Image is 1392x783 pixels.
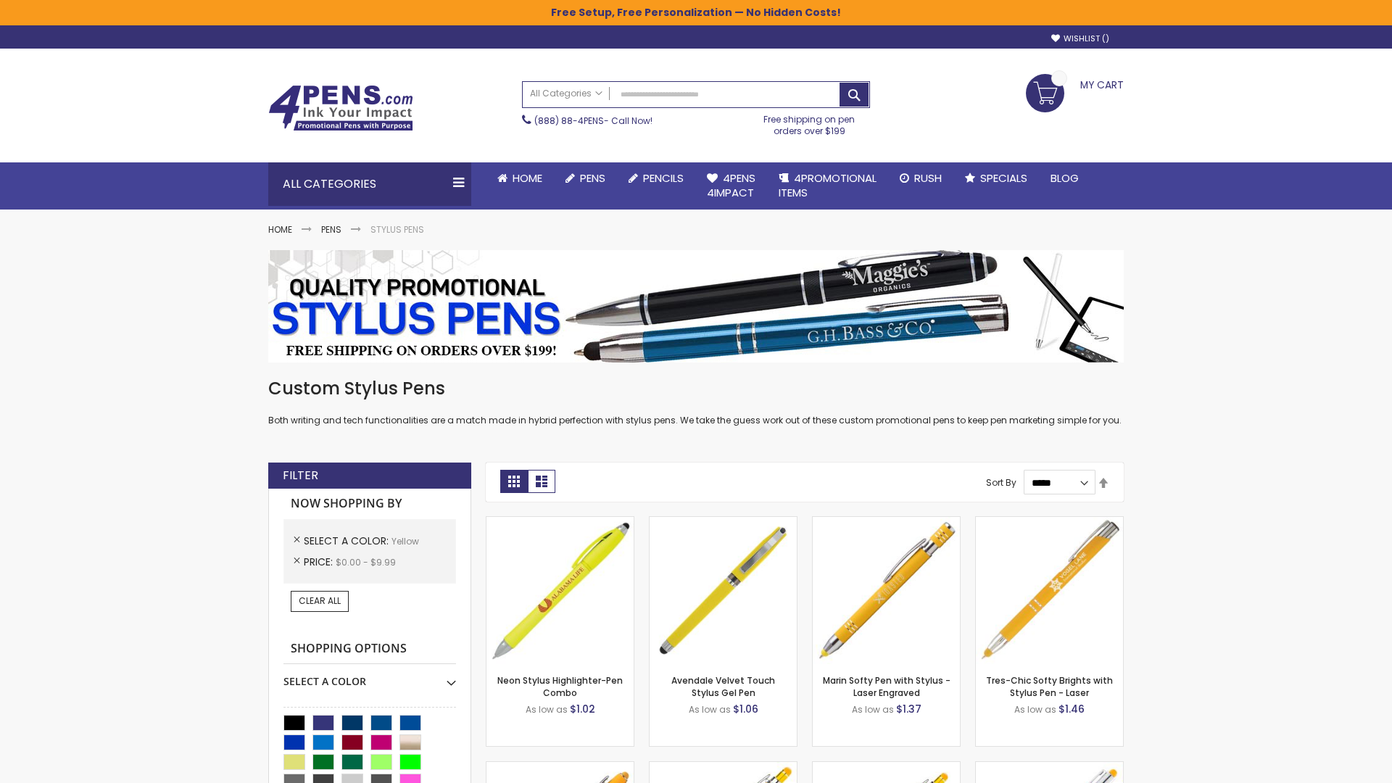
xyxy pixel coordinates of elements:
[914,170,942,186] span: Rush
[283,468,318,484] strong: Filter
[268,377,1124,400] h1: Custom Stylus Pens
[650,761,797,774] a: Phoenix Softy Brights with Stylus Pen - Laser-Yellow
[283,664,456,689] div: Select A Color
[1039,162,1090,194] a: Blog
[336,556,396,568] span: $0.00 - $9.99
[689,703,731,716] span: As low as
[497,674,623,698] a: Neon Stylus Highlighter-Pen Combo
[570,702,595,716] span: $1.02
[650,517,797,664] img: Avendale Velvet Touch Stylus Gel Pen-Yellow
[283,489,456,519] strong: Now Shopping by
[986,674,1113,698] a: Tres-Chic Softy Brights with Stylus Pen - Laser
[813,761,960,774] a: Phoenix Softy Brights Gel with Stylus Pen - Laser-Yellow
[643,170,684,186] span: Pencils
[749,108,871,137] div: Free shipping on pen orders over $199
[268,162,471,206] div: All Categories
[1014,703,1056,716] span: As low as
[299,594,341,607] span: Clear All
[283,634,456,665] strong: Shopping Options
[813,517,960,664] img: Marin Softy Pen with Stylus - Laser Engraved-Yellow
[617,162,695,194] a: Pencils
[268,223,292,236] a: Home
[1051,33,1109,44] a: Wishlist
[486,516,634,529] a: Neon Stylus Highlighter-Pen Combo-Yellow
[534,115,652,127] span: - Call Now!
[1051,170,1079,186] span: Blog
[650,516,797,529] a: Avendale Velvet Touch Stylus Gel Pen-Yellow
[486,517,634,664] img: Neon Stylus Highlighter-Pen Combo-Yellow
[530,88,602,99] span: All Categories
[391,535,419,547] span: Yellow
[304,534,391,548] span: Select A Color
[813,516,960,529] a: Marin Softy Pen with Stylus - Laser Engraved-Yellow
[526,703,568,716] span: As low as
[486,162,554,194] a: Home
[823,674,950,698] a: Marin Softy Pen with Stylus - Laser Engraved
[671,674,775,698] a: Avendale Velvet Touch Stylus Gel Pen
[976,516,1123,529] a: Tres-Chic Softy Brights with Stylus Pen - Laser-Yellow
[500,470,528,493] strong: Grid
[268,250,1124,362] img: Stylus Pens
[523,82,610,106] a: All Categories
[779,170,877,200] span: 4PROMOTIONAL ITEMS
[291,591,349,611] a: Clear All
[1058,702,1085,716] span: $1.46
[976,517,1123,664] img: Tres-Chic Softy Brights with Stylus Pen - Laser-Yellow
[707,170,755,200] span: 4Pens 4impact
[370,223,424,236] strong: Stylus Pens
[986,476,1016,489] label: Sort By
[888,162,953,194] a: Rush
[268,377,1124,427] div: Both writing and tech functionalities are a match made in hybrid perfection with stylus pens. We ...
[513,170,542,186] span: Home
[733,702,758,716] span: $1.06
[321,223,341,236] a: Pens
[896,702,921,716] span: $1.37
[268,85,413,131] img: 4Pens Custom Pens and Promotional Products
[486,761,634,774] a: Ellipse Softy Brights with Stylus Pen - Laser-Yellow
[852,703,894,716] span: As low as
[580,170,605,186] span: Pens
[980,170,1027,186] span: Specials
[304,555,336,569] span: Price
[976,761,1123,774] a: Tres-Chic Softy with Stylus Top Pen - ColorJet-Yellow
[695,162,767,210] a: 4Pens4impact
[767,162,888,210] a: 4PROMOTIONALITEMS
[534,115,604,127] a: (888) 88-4PENS
[953,162,1039,194] a: Specials
[554,162,617,194] a: Pens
